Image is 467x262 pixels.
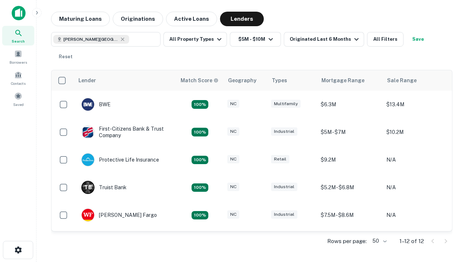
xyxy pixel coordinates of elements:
[367,32,404,47] button: All Filters
[13,102,24,107] span: Saved
[220,12,264,26] button: Lenders
[192,100,208,109] div: Matching Properties: 2, hasApolloMatch: undefined
[271,155,289,163] div: Retail
[2,26,34,45] a: Search
[192,128,208,136] div: Matching Properties: 2, hasApolloMatch: undefined
[78,76,96,85] div: Lender
[227,183,239,191] div: NC
[227,210,239,219] div: NC
[81,153,159,166] div: Protective Life Insurance
[267,70,317,91] th: Types
[12,38,25,44] span: Search
[387,76,417,85] div: Sale Range
[81,126,169,139] div: First-citizens Bank & Trust Company
[11,80,26,86] span: Contacts
[181,76,217,84] h6: Match Score
[82,154,94,166] img: picture
[383,201,448,229] td: N/A
[383,70,448,91] th: Sale Range
[383,146,448,174] td: N/A
[317,174,383,201] td: $5.2M - $6.8M
[370,236,388,246] div: 50
[192,211,208,220] div: Matching Properties: 2, hasApolloMatch: undefined
[272,76,287,85] div: Types
[12,6,26,20] img: capitalize-icon.png
[81,209,157,222] div: [PERSON_NAME] Fargo
[74,70,176,91] th: Lender
[82,209,94,221] img: picture
[9,59,27,65] span: Borrowers
[82,126,94,138] img: picture
[228,76,256,85] div: Geography
[54,49,77,64] button: Reset
[327,237,367,246] p: Rows per page:
[176,70,224,91] th: Capitalize uses an advanced AI algorithm to match your search with the best lender. The match sco...
[227,155,239,163] div: NC
[321,76,364,85] div: Mortgage Range
[317,229,383,257] td: $8.8M
[400,237,424,246] p: 1–12 of 12
[317,118,383,146] td: $5M - $7M
[227,100,239,108] div: NC
[192,156,208,164] div: Matching Properties: 2, hasApolloMatch: undefined
[383,229,448,257] td: N/A
[82,98,94,111] img: picture
[224,70,267,91] th: Geography
[284,32,364,47] button: Originated Last 6 Months
[317,70,383,91] th: Mortgage Range
[271,210,297,219] div: Industrial
[271,127,297,136] div: Industrial
[271,100,301,108] div: Multifamily
[317,146,383,174] td: $9.2M
[406,32,430,47] button: Save your search to get updates of matches that match your search criteria.
[2,89,34,109] a: Saved
[383,174,448,201] td: N/A
[317,91,383,118] td: $6.3M
[181,76,219,84] div: Capitalize uses an advanced AI algorithm to match your search with the best lender. The match sco...
[166,12,217,26] button: Active Loans
[271,183,297,191] div: Industrial
[431,204,467,239] iframe: Chat Widget
[290,35,361,44] div: Originated Last 6 Months
[81,98,111,111] div: BWE
[2,47,34,67] a: Borrowers
[227,127,239,136] div: NC
[113,12,163,26] button: Originations
[230,32,281,47] button: $5M - $10M
[163,32,227,47] button: All Property Types
[317,201,383,229] td: $7.5M - $8.6M
[383,118,448,146] td: $10.2M
[2,68,34,88] a: Contacts
[51,12,110,26] button: Maturing Loans
[81,181,127,194] div: Truist Bank
[383,91,448,118] td: $13.4M
[63,36,118,43] span: [PERSON_NAME][GEOGRAPHIC_DATA], [GEOGRAPHIC_DATA]
[84,184,92,191] p: T B
[192,183,208,192] div: Matching Properties: 3, hasApolloMatch: undefined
